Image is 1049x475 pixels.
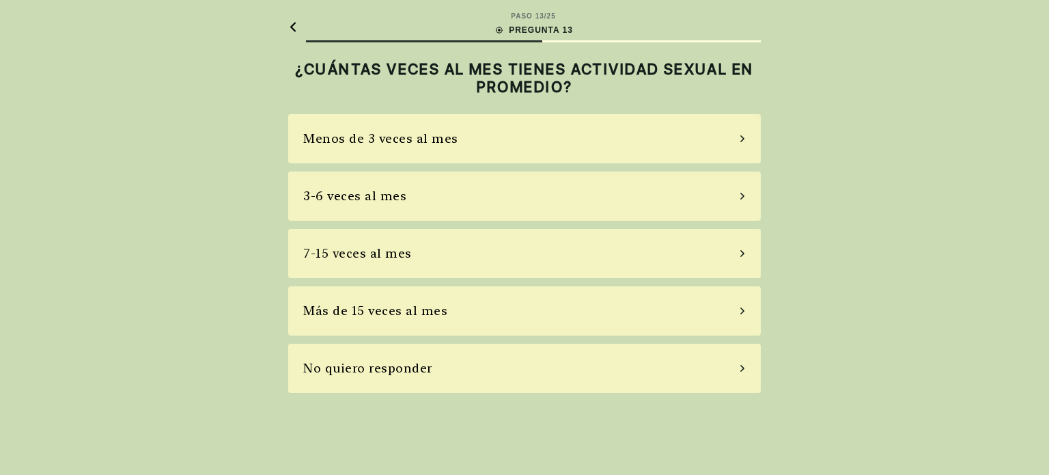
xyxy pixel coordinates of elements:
[511,11,555,21] div: PASO 13 / 25
[303,301,447,320] div: Más de 15 veces al mes
[288,60,761,96] h2: ¿CUÁNTAS VECES AL MES TIENES ACTIVIDAD SEXUAL EN PROMEDIO?
[303,359,433,377] div: No quiero responder
[494,24,573,36] div: PREGUNTA 13
[303,244,412,262] div: 7-15 veces al mes
[303,129,458,148] div: Menos de 3 veces al mes
[303,187,406,205] div: 3-6 veces al mes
